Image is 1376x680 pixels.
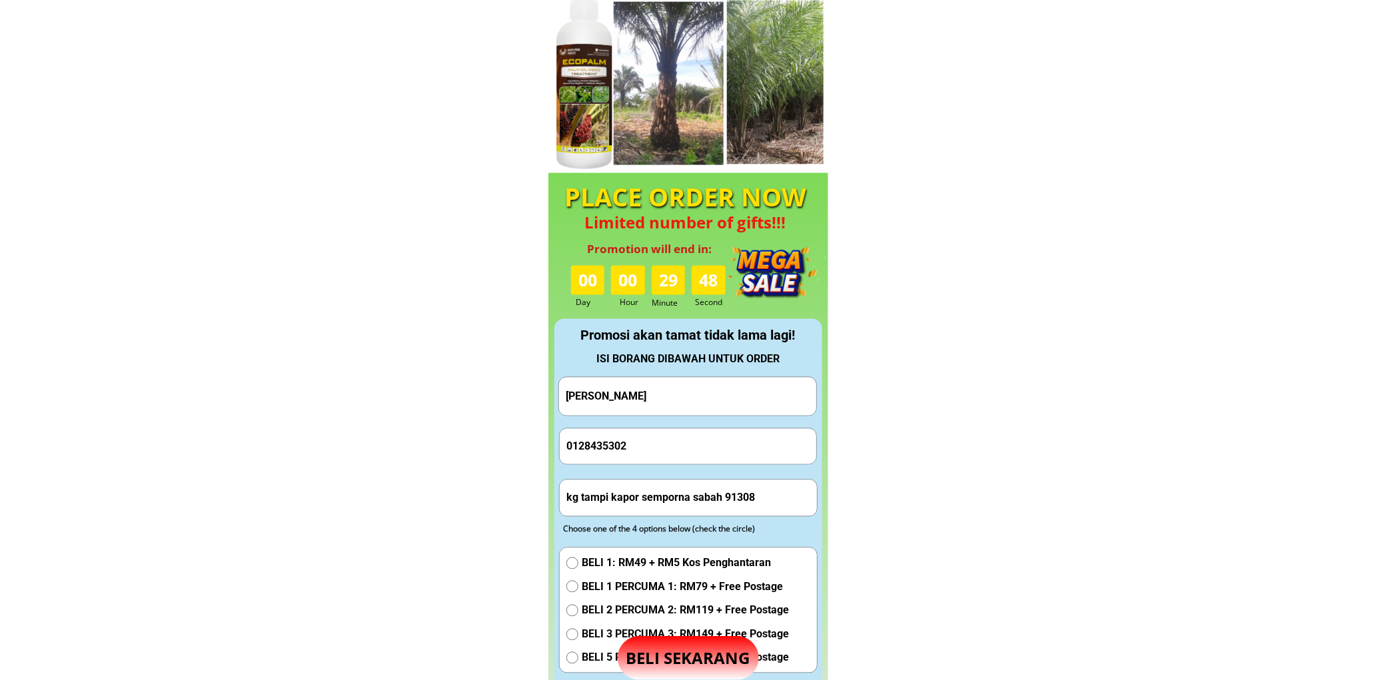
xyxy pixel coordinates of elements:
p: BELI SEKARANG [618,636,759,680]
h3: Second [695,296,728,309]
h3: Day [576,296,610,309]
h4: Limited number of gifts!!! [567,214,804,233]
input: Phone Number/ Nombor Telefon [563,429,814,464]
span: BELI 3 PERCUMA 3: RM149 + Free Postage [582,626,789,643]
span: BELI 5 PERCUMA 5: RM199 + Free Postage [582,649,789,667]
span: BELI 2 PERCUMA 2: RM119 + Free Postage [582,602,789,619]
input: Your Full Name/ Nama Penuh [562,378,813,416]
span: BELI 1: RM49 + RM5 Kos Penghantaran [582,555,789,572]
span: BELI 1 PERCUMA 1: RM79 + Free Postage [582,579,789,596]
div: Promosi akan tamat tidak lama lagi! [555,325,822,346]
h3: Minute [652,297,689,310]
div: ISI BORANG DIBAWAH UNTUK ORDER [555,351,822,368]
h3: Hour [620,296,648,309]
input: Address(Ex: 52 Jalan Wirawati 7, Maluri, 55100 Kuala Lumpur) [563,480,814,515]
h3: Promotion will end in: [573,240,726,258]
div: Choose one of the 4 options below (check the circle) [563,523,788,535]
h4: PLACE ORDER NOW [560,180,812,215]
